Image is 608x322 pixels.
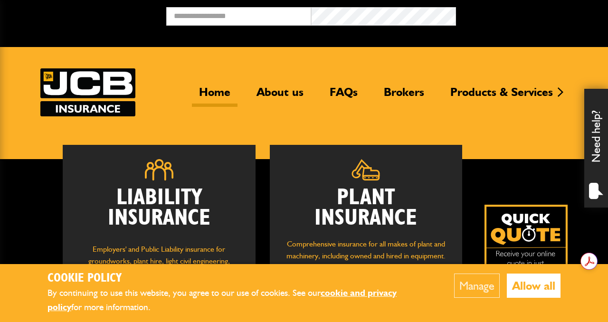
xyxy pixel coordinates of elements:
[77,188,241,234] h2: Liability Insurance
[40,68,135,116] img: JCB Insurance Services logo
[584,89,608,208] div: Need help?
[47,286,425,315] p: By continuing to use this website, you agree to our use of cookies. See our for more information.
[40,68,135,116] a: JCB Insurance Services
[443,85,560,107] a: Products & Services
[249,85,311,107] a: About us
[507,274,560,298] button: Allow all
[484,205,568,288] a: Get your insurance quote isn just 2-minutes
[484,205,568,288] img: Quick Quote
[192,85,237,107] a: Home
[377,85,431,107] a: Brokers
[47,271,425,286] h2: Cookie Policy
[284,238,448,286] p: Comprehensive insurance for all makes of plant and machinery, including owned and hired in equipm...
[77,243,241,297] p: Employers' and Public Liability insurance for groundworks, plant hire, light civil engineering, d...
[454,274,500,298] button: Manage
[456,7,601,22] button: Broker Login
[284,188,448,228] h2: Plant Insurance
[323,85,365,107] a: FAQs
